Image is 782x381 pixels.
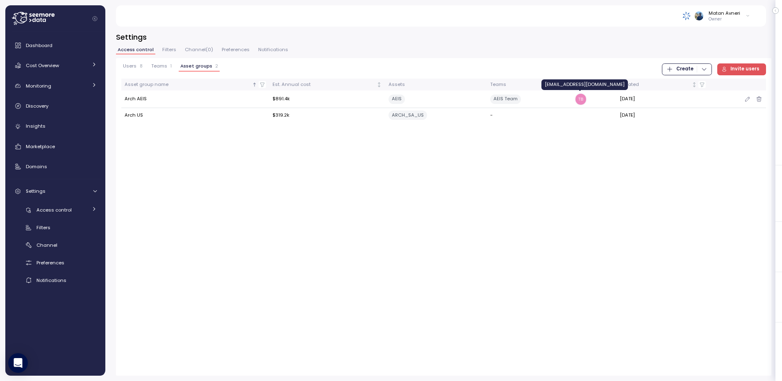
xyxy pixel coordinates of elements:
[9,256,102,270] a: Preferences
[26,163,47,170] span: Domains
[376,82,382,88] div: Not sorted
[9,57,102,74] a: Cost Overview
[140,63,143,69] p: 8
[118,47,154,52] span: Access control
[575,94,586,105] img: 882efdc129525fea86e78706833eef46
[121,79,269,90] th: Asset group nameSorted ascending
[709,10,740,16] div: Matan Avneri
[682,11,691,20] img: 68790ce639d2d68da1992664.PNG
[36,207,72,213] span: Access control
[258,47,288,52] span: Notifications
[269,79,385,90] th: Est. Annual costNot sorted
[36,259,64,266] span: Preferences
[691,82,697,88] div: Not sorted
[26,143,55,150] span: Marketplace
[695,11,703,20] img: ALV-UjUNYacDrKOnePGUz8PzM0jy_4wD_UI0SkCowy2eZPZFJEW7A81YsOjboc7IWsEhTewamMbc2_q_NSqqAm8BSj8cq2pGk...
[121,90,269,108] td: Arch AEIS
[36,242,57,248] span: Channel
[9,239,102,252] a: Channel
[116,32,771,42] h3: Settings
[616,108,709,122] td: [DATE]
[26,83,51,89] span: Monitoring
[9,78,102,94] a: Monitoring
[273,81,375,88] div: Est. Annual cost
[389,81,484,88] div: Assets
[180,64,212,68] span: Asset groups
[490,95,521,104] div: AEIS Team
[185,47,213,52] span: Channel ( 0 )
[730,64,759,75] span: Invite users
[676,64,693,75] span: Create
[162,47,176,52] span: Filters
[252,82,257,88] div: Sorted ascending
[9,221,102,234] a: Filters
[90,16,100,22] button: Collapse navigation
[26,42,52,49] span: Dashboard
[9,203,102,217] a: Access control
[36,224,50,231] span: Filters
[125,81,250,88] div: Asset group name
[709,16,740,22] p: Owner
[389,110,427,120] div: ARCH_SA_US
[170,63,172,69] p: 1
[216,63,218,69] p: 2
[9,183,102,199] a: Settings
[575,81,613,88] div: Users
[222,47,250,52] span: Preferences
[121,108,269,122] td: Arch US
[9,118,102,135] a: Insights
[9,273,102,287] a: Notifications
[9,37,102,54] a: Dashboard
[487,108,571,122] td: -
[26,103,48,109] span: Discovery
[9,158,102,175] a: Domains
[616,79,709,90] th: CreatedNot sorted
[26,62,59,69] span: Cost Overview
[36,277,66,284] span: Notifications
[123,64,136,68] span: Users
[9,98,102,114] a: Discovery
[662,63,712,75] button: Create
[151,64,167,68] span: Teams
[26,188,45,194] span: Settings
[389,95,405,104] div: AEIS
[8,353,28,373] div: Open Intercom Messenger
[616,90,709,108] td: [DATE]
[26,123,45,129] span: Insights
[717,63,766,75] button: Invite users
[269,90,385,108] td: $ 891.4k
[620,81,691,88] div: Created
[490,81,568,88] div: Teams
[9,138,102,155] a: Marketplace
[269,108,385,122] td: $ 319.2k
